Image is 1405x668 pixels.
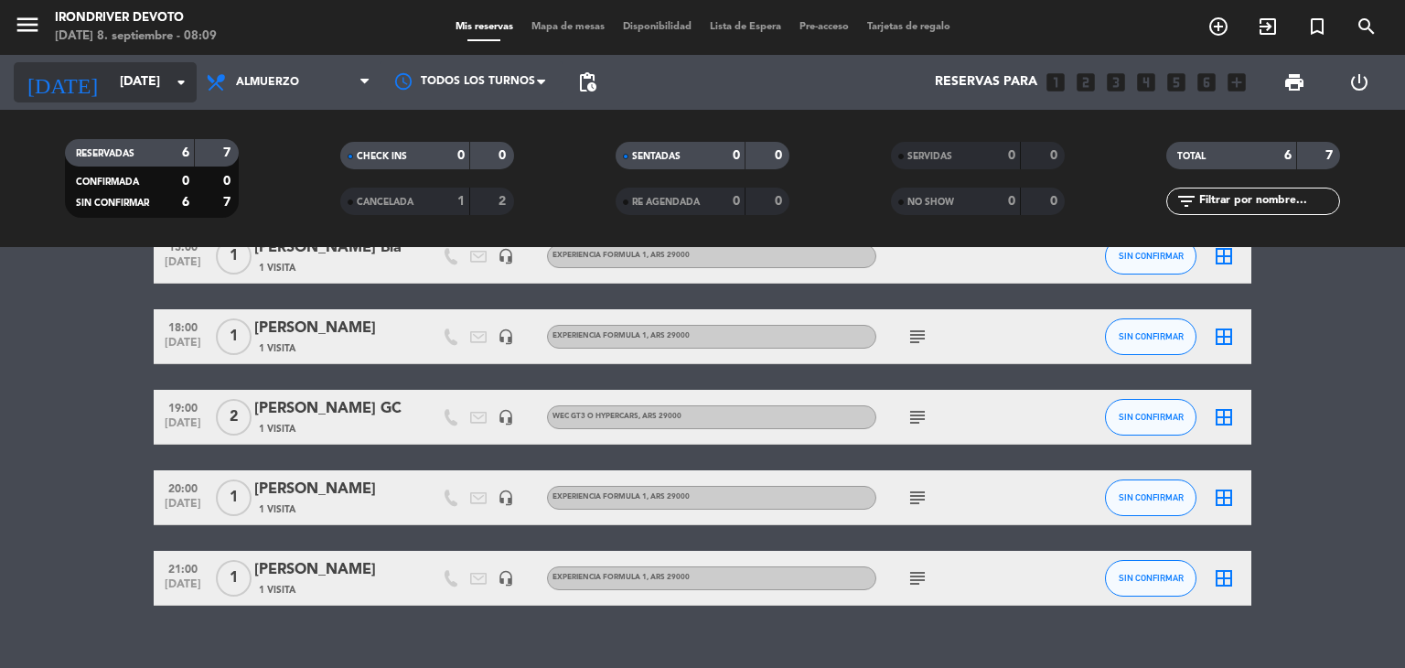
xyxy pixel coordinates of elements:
span: CHECK INS [357,152,407,161]
span: , ARS 29000 [647,252,690,259]
i: menu [14,11,41,38]
strong: 1 [457,195,465,208]
span: SIN CONFIRMAR [76,199,149,208]
span: [DATE] [160,498,206,519]
div: LOG OUT [1326,55,1391,110]
i: looks_4 [1134,70,1158,94]
span: SERVIDAS [907,152,952,161]
i: looks_two [1074,70,1098,94]
span: CANCELADA [357,198,413,207]
span: 1 [216,318,252,355]
span: 1 Visita [259,341,295,356]
span: Mis reservas [446,22,522,32]
strong: 0 [775,149,786,162]
i: subject [906,406,928,428]
span: 1 Visita [259,583,295,598]
strong: 0 [457,149,465,162]
span: 20:00 [160,477,206,498]
span: 1 [216,479,252,516]
div: [PERSON_NAME] [254,558,410,582]
strong: 0 [733,195,740,208]
strong: 7 [223,146,234,159]
span: , ARS 29000 [647,332,690,339]
strong: 7 [223,196,234,209]
i: looks_6 [1195,70,1218,94]
i: add_box [1225,70,1249,94]
span: Lista de Espera [701,22,790,32]
i: headset_mic [498,490,514,506]
i: headset_mic [498,248,514,264]
strong: 6 [1284,149,1292,162]
span: Tarjetas de regalo [858,22,960,32]
span: Almuerzo [236,76,299,89]
span: 18:00 [160,316,206,337]
span: SIN CONFIRMAR [1119,412,1184,422]
button: menu [14,11,41,45]
span: TOTAL [1177,152,1206,161]
strong: 0 [1008,195,1015,208]
i: subject [906,567,928,589]
i: headset_mic [498,570,514,587]
i: looks_3 [1104,70,1128,94]
span: 2 [216,399,252,436]
i: headset_mic [498,329,514,345]
span: SIN CONFIRMAR [1119,573,1184,583]
strong: 6 [182,146,189,159]
button: SIN CONFIRMAR [1105,399,1196,436]
span: SENTADAS [632,152,681,161]
div: [PERSON_NAME] GC [254,397,410,421]
i: looks_5 [1164,70,1188,94]
i: subject [906,326,928,348]
span: RESERVADAS [76,149,134,158]
button: SIN CONFIRMAR [1105,560,1196,597]
div: [PERSON_NAME] Bia [254,236,410,260]
i: filter_list [1175,190,1197,212]
span: Mapa de mesas [522,22,614,32]
span: Reservas para [935,75,1037,90]
span: SIN CONFIRMAR [1119,251,1184,261]
button: SIN CONFIRMAR [1105,318,1196,355]
div: Irondriver Devoto [55,9,217,27]
span: CONFIRMADA [76,178,139,187]
strong: 0 [775,195,786,208]
i: border_all [1213,406,1235,428]
span: [DATE] [160,256,206,277]
i: [DATE] [14,62,111,102]
div: [PERSON_NAME] [254,317,410,340]
strong: 7 [1325,149,1336,162]
span: 1 [216,238,252,275]
span: 1 Visita [259,422,295,436]
i: border_all [1213,245,1235,267]
strong: 2 [499,195,509,208]
span: [DATE] [160,337,206,358]
i: looks_one [1044,70,1067,94]
input: Filtrar por nombre... [1197,191,1339,211]
span: SIN CONFIRMAR [1119,492,1184,502]
strong: 0 [1050,195,1061,208]
span: 19:00 [160,396,206,417]
span: RE AGENDADA [632,198,700,207]
button: SIN CONFIRMAR [1105,238,1196,275]
i: border_all [1213,567,1235,589]
i: border_all [1213,326,1235,348]
i: search [1356,16,1378,38]
div: [DATE] 8. septiembre - 08:09 [55,27,217,46]
span: Experiencia Formula 1 [552,332,690,339]
span: Disponibilidad [614,22,701,32]
i: headset_mic [498,409,514,426]
strong: 6 [182,196,189,209]
span: , ARS 29000 [647,493,690,501]
i: arrow_drop_down [170,71,192,93]
span: NO SHOW [907,198,954,207]
span: Experiencia Formula 1 [552,574,690,581]
span: pending_actions [576,71,598,93]
strong: 0 [1050,149,1061,162]
strong: 0 [499,149,509,162]
strong: 0 [223,175,234,188]
i: add_circle_outline [1207,16,1229,38]
span: 21:00 [160,557,206,578]
span: , ARS 29000 [638,413,681,420]
span: 1 Visita [259,502,295,517]
span: print [1283,71,1305,93]
strong: 0 [182,175,189,188]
